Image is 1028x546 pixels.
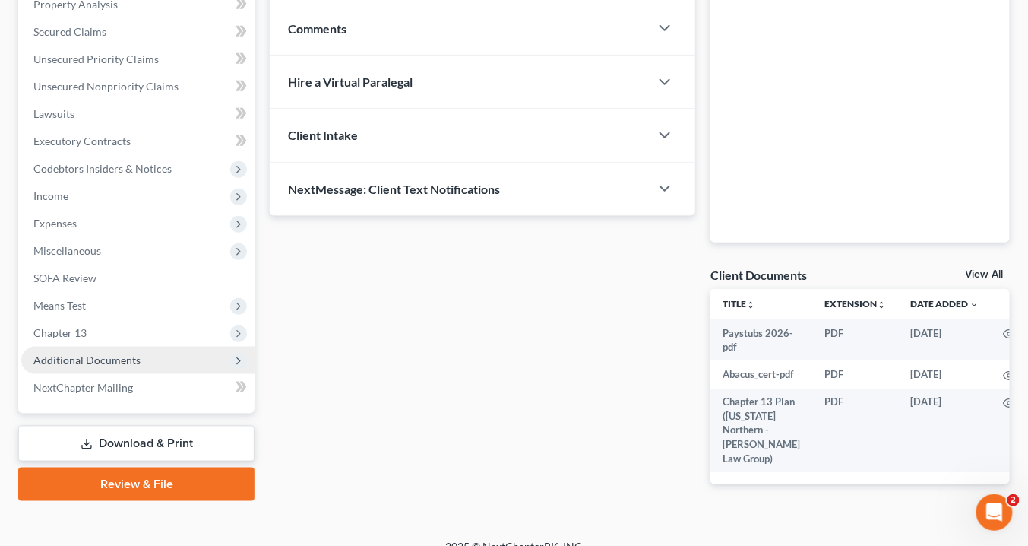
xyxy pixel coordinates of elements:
[898,360,991,388] td: [DATE]
[969,300,979,310] i: expand_more
[33,217,77,230] span: Expenses
[723,298,755,310] a: Titleunfold_more
[710,389,812,472] td: Chapter 13 Plan ([US_STATE] Northern - [PERSON_NAME] Law Group)
[33,25,106,38] span: Secured Claims
[710,267,808,283] div: Client Documents
[33,162,172,175] span: Codebtors Insiders & Notices
[21,374,255,402] a: NextChapter Mailing
[976,494,1013,531] iframe: Intercom live chat
[21,265,255,292] a: SOFA Review
[824,298,886,310] a: Extensionunfold_more
[33,80,179,93] span: Unsecured Nonpriority Claims
[21,128,255,155] a: Executory Contracts
[33,299,86,312] span: Means Test
[812,360,898,388] td: PDF
[746,300,755,310] i: unfold_more
[288,128,358,142] span: Client Intake
[910,298,979,310] a: Date Added expand_more
[710,319,812,361] td: Paystubs 2026-pdf
[18,426,255,462] a: Download & Print
[710,360,812,388] td: Abacus_cert-pdf
[898,319,991,361] td: [DATE]
[812,319,898,361] td: PDF
[288,75,413,89] span: Hire a Virtual Paralegal
[966,269,1004,280] a: View All
[33,107,74,120] span: Lawsuits
[33,135,131,148] span: Executory Contracts
[21,73,255,100] a: Unsecured Nonpriority Claims
[33,354,141,367] span: Additional Documents
[33,381,133,394] span: NextChapter Mailing
[1007,494,1020,506] span: 2
[33,52,159,65] span: Unsecured Priority Claims
[33,326,87,339] span: Chapter 13
[898,389,991,472] td: [DATE]
[21,18,255,46] a: Secured Claims
[33,271,96,284] span: SOFA Review
[21,100,255,128] a: Lawsuits
[288,182,500,196] span: NextMessage: Client Text Notifications
[18,468,255,501] a: Review & File
[877,300,886,310] i: unfold_more
[288,21,346,36] span: Comments
[33,189,68,202] span: Income
[21,46,255,73] a: Unsecured Priority Claims
[812,389,898,472] td: PDF
[33,244,101,257] span: Miscellaneous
